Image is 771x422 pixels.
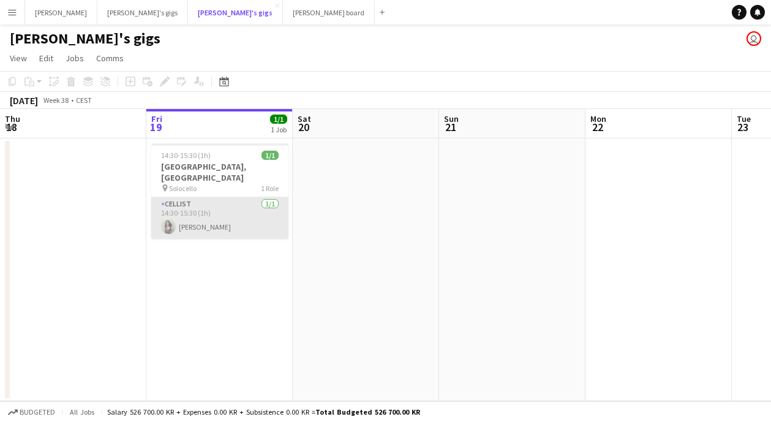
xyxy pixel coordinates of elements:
[151,197,288,239] app-card-role: Cellist1/114:30-15:30 (1h)[PERSON_NAME]
[20,408,55,416] span: Budgeted
[151,143,288,239] app-job-card: 14:30-15:30 (1h)1/1[GEOGRAPHIC_DATA], [GEOGRAPHIC_DATA] Solocello1 RoleCellist1/114:30-15:30 (1h)...
[40,96,71,105] span: Week 38
[3,120,20,134] span: 18
[315,407,420,416] span: Total Budgeted 526 700.00 KR
[6,405,57,419] button: Budgeted
[261,184,279,193] span: 1 Role
[169,184,197,193] span: Solocello
[442,120,459,134] span: 21
[444,113,459,124] span: Sun
[34,50,58,66] a: Edit
[161,151,211,160] span: 14:30-15:30 (1h)
[589,120,606,134] span: 22
[66,53,84,64] span: Jobs
[10,94,38,107] div: [DATE]
[737,113,751,124] span: Tue
[149,120,162,134] span: 19
[76,96,92,105] div: CEST
[283,1,375,24] button: [PERSON_NAME] board
[188,1,283,24] button: [PERSON_NAME]'s gigs
[107,407,420,416] div: Salary 526 700.00 KR + Expenses 0.00 KR + Subsistence 0.00 KR =
[61,50,89,66] a: Jobs
[261,151,279,160] span: 1/1
[590,113,606,124] span: Mon
[298,113,311,124] span: Sat
[296,120,311,134] span: 20
[270,115,287,124] span: 1/1
[735,120,751,134] span: 23
[151,113,162,124] span: Fri
[10,53,27,64] span: View
[96,53,124,64] span: Comms
[25,1,97,24] button: [PERSON_NAME]
[747,31,761,46] app-user-avatar: Hedvig Christiansen
[5,50,32,66] a: View
[151,161,288,183] h3: [GEOGRAPHIC_DATA], [GEOGRAPHIC_DATA]
[97,1,188,24] button: [PERSON_NAME]'s gigs
[5,113,20,124] span: Thu
[67,407,97,416] span: All jobs
[91,50,129,66] a: Comms
[39,53,53,64] span: Edit
[10,29,160,48] h1: [PERSON_NAME]'s gigs
[271,125,287,134] div: 1 Job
